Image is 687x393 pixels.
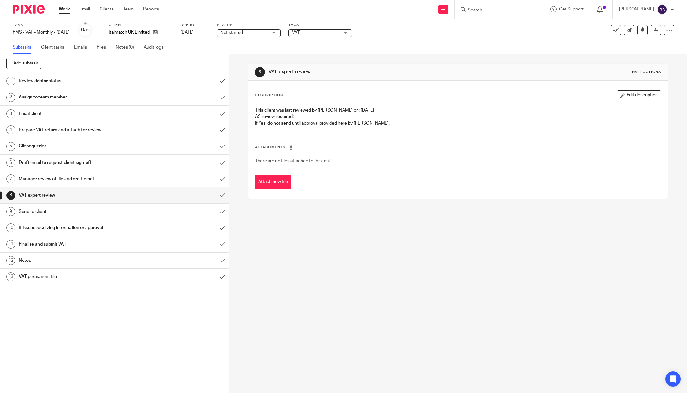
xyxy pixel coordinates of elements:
p: This client was last reviewed by [PERSON_NAME] on: [DATE] [255,107,661,113]
button: + Add subtask [6,58,41,69]
p: Italmatch UK Limited [109,29,150,36]
label: Tags [288,23,352,28]
span: [DATE] [180,30,194,35]
div: 7 [6,174,15,183]
div: 1 [6,77,15,85]
h1: Prepare VAT return and attach for review [19,125,146,135]
h1: Send to client [19,207,146,216]
a: Audit logs [144,41,168,54]
p: If Yes, do not send until approval provided here by [PERSON_NAME]. [255,120,661,126]
a: Client tasks [41,41,69,54]
div: 10 [6,223,15,232]
span: Not started [220,30,243,35]
div: 6 [6,158,15,167]
div: 13 [6,272,15,281]
img: Pixie [13,5,45,14]
div: FMS - VAT - Monthly - September 2025 [13,29,70,36]
a: Notes (0) [116,41,139,54]
small: /13 [84,29,90,32]
div: 12 [6,256,15,265]
h1: Email client [19,109,146,119]
label: Status [217,23,281,28]
a: Work [59,6,70,12]
span: VAT [292,30,300,35]
button: Edit description [617,90,661,100]
a: Emails [74,41,92,54]
label: Client [109,23,172,28]
img: svg%3E [657,4,667,15]
div: 3 [6,109,15,118]
p: [PERSON_NAME] [619,6,654,12]
h1: Review debtor status [19,76,146,86]
h1: Manager review of file and draft email [19,174,146,184]
div: 0 [81,26,90,34]
h1: Draft email to request client sign-off [19,158,146,167]
p: Description [255,93,283,98]
h1: VAT permanent file [19,272,146,281]
div: 9 [6,207,15,216]
h1: If issues receiving information or approval [19,223,146,233]
a: Reports [143,6,159,12]
div: 2 [6,93,15,102]
a: Team [123,6,134,12]
p: AS review required: [255,113,661,120]
h1: VAT expert review [268,69,472,75]
span: Attachments [255,146,286,149]
div: 8 [6,191,15,200]
div: 4 [6,125,15,134]
div: FMS - VAT - Monthly - [DATE] [13,29,70,36]
div: Instructions [631,70,661,75]
input: Search [467,8,524,13]
a: Subtasks [13,41,36,54]
div: 8 [255,67,265,77]
a: Clients [100,6,114,12]
a: Email [80,6,90,12]
h1: Client queries [19,141,146,151]
h1: Notes [19,256,146,265]
div: 5 [6,142,15,151]
button: Attach new file [255,175,291,189]
span: Get Support [559,7,584,11]
label: Due by [180,23,209,28]
h1: VAT expert review [19,191,146,200]
h1: Finalise and submit VAT [19,240,146,249]
a: Files [97,41,111,54]
span: There are no files attached to this task. [255,159,332,163]
h1: Assign to team member [19,92,146,102]
div: 11 [6,240,15,249]
label: Task [13,23,70,28]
